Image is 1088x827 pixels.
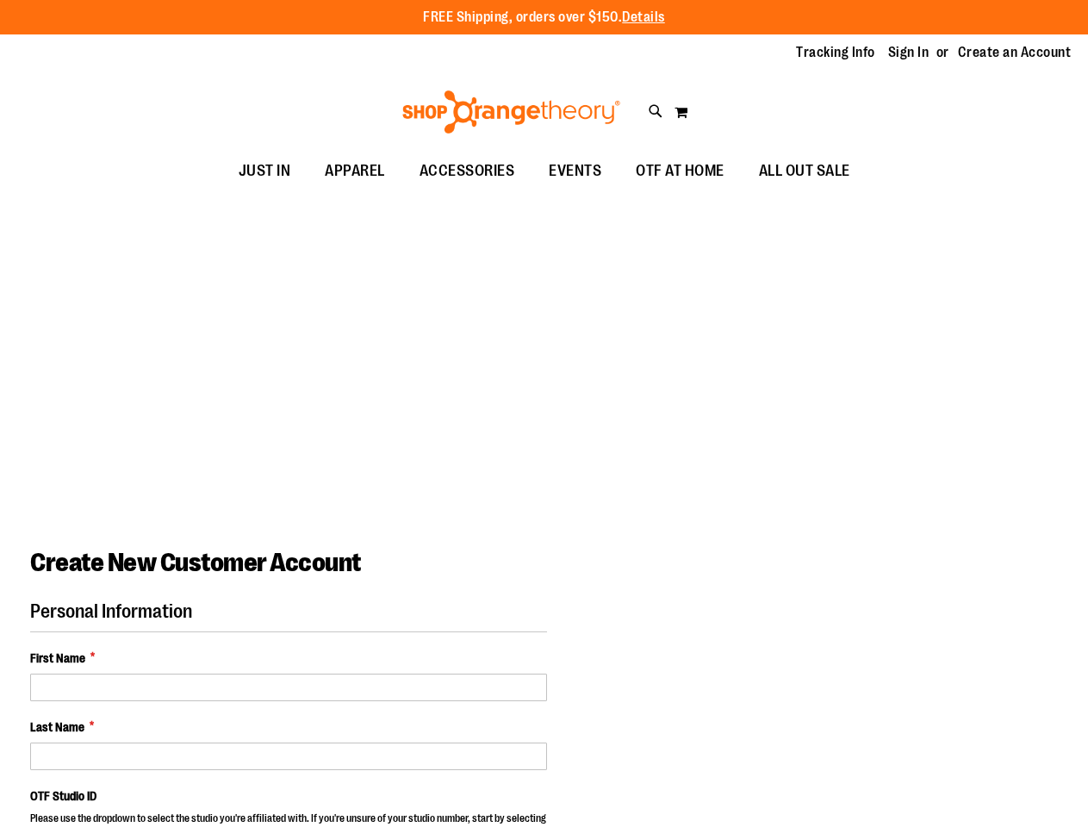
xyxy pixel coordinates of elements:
a: Sign In [888,43,929,62]
a: Tracking Info [796,43,875,62]
a: Details [622,9,665,25]
span: ALL OUT SALE [759,152,850,190]
span: OTF Studio ID [30,789,96,803]
p: FREE Shipping, orders over $150. [423,8,665,28]
span: First Name [30,650,85,667]
span: JUST IN [239,152,291,190]
span: ACCESSORIES [420,152,515,190]
span: APPAREL [325,152,385,190]
img: Shop Orangetheory [400,90,623,134]
span: Last Name [30,718,84,736]
span: EVENTS [549,152,601,190]
a: Create an Account [958,43,1072,62]
span: Personal Information [30,600,192,622]
span: Create New Customer Account [30,548,361,577]
span: OTF AT HOME [636,152,724,190]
